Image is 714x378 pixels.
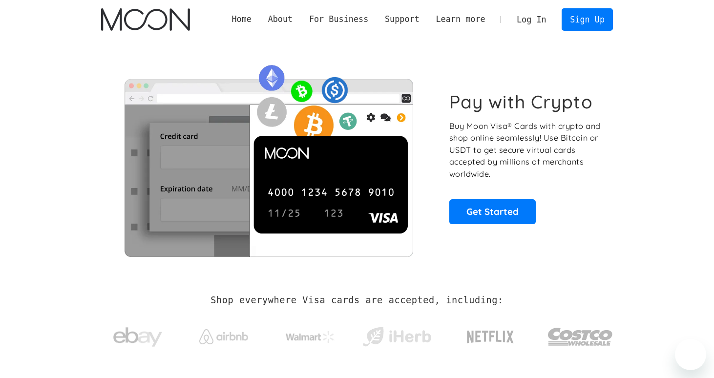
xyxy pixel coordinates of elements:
div: Learn more [428,13,494,25]
img: Moon Logo [101,8,189,31]
a: ebay [101,312,174,357]
div: Learn more [436,13,485,25]
div: Support [377,13,427,25]
div: For Business [301,13,377,25]
iframe: Button to launch messaging window [675,339,706,370]
a: Netflix [447,315,534,354]
a: Get Started [449,199,536,224]
img: Moon Cards let you spend your crypto anywhere Visa is accepted. [101,58,436,256]
p: Buy Moon Visa® Cards with crypto and shop online seamlessly! Use Bitcoin or USDT to get secure vi... [449,120,602,180]
img: iHerb [360,324,433,350]
img: Netflix [466,325,515,349]
div: Support [385,13,420,25]
a: home [101,8,189,31]
img: Costco [547,318,613,355]
div: For Business [309,13,368,25]
div: About [260,13,301,25]
img: Walmart [286,331,335,343]
h1: Pay with Crypto [449,91,593,113]
a: Walmart [274,321,347,348]
img: Airbnb [199,329,248,344]
img: ebay [113,322,162,353]
a: Airbnb [188,319,260,349]
a: Log In [508,9,554,30]
a: iHerb [360,315,433,355]
a: Sign Up [562,8,612,30]
h2: Shop everywhere Visa cards are accepted, including: [210,295,503,306]
a: Costco [547,309,613,360]
a: Home [224,13,260,25]
div: About [268,13,293,25]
